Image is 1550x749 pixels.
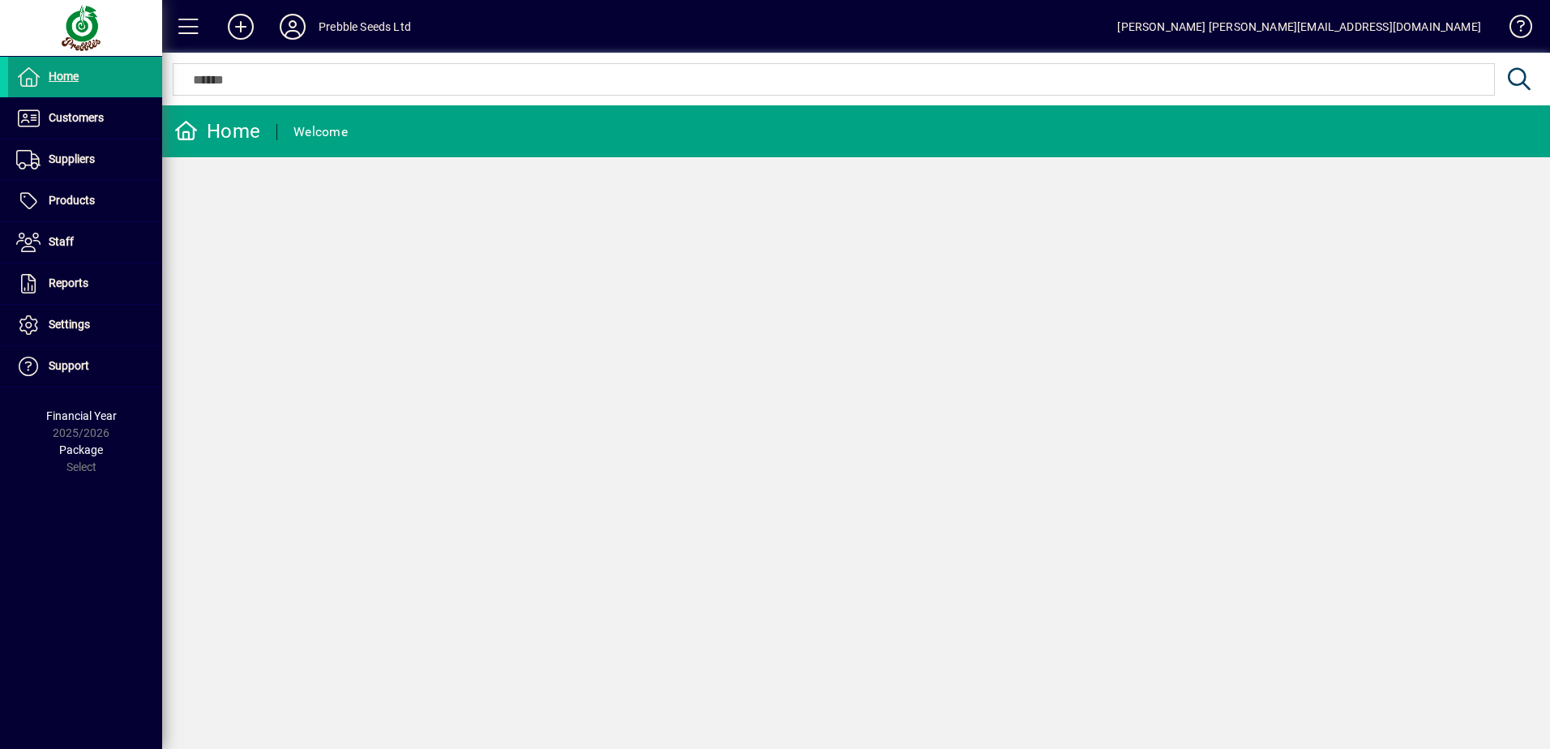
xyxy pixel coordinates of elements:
span: Reports [49,276,88,289]
a: Suppliers [8,139,162,180]
button: Profile [267,12,319,41]
a: Products [8,181,162,221]
a: Settings [8,305,162,345]
a: Reports [8,263,162,304]
span: Products [49,194,95,207]
div: Home [174,118,260,144]
span: Package [59,443,103,456]
div: [PERSON_NAME] [PERSON_NAME][EMAIL_ADDRESS][DOMAIN_NAME] [1117,14,1481,40]
span: Settings [49,318,90,331]
div: Welcome [293,119,348,145]
a: Staff [8,222,162,263]
span: Financial Year [46,409,117,422]
span: Home [49,70,79,83]
a: Support [8,346,162,387]
button: Add [215,12,267,41]
span: Support [49,359,89,372]
a: Knowledge Base [1497,3,1530,56]
span: Customers [49,111,104,124]
span: Staff [49,235,74,248]
div: Prebble Seeds Ltd [319,14,411,40]
a: Customers [8,98,162,139]
span: Suppliers [49,152,95,165]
